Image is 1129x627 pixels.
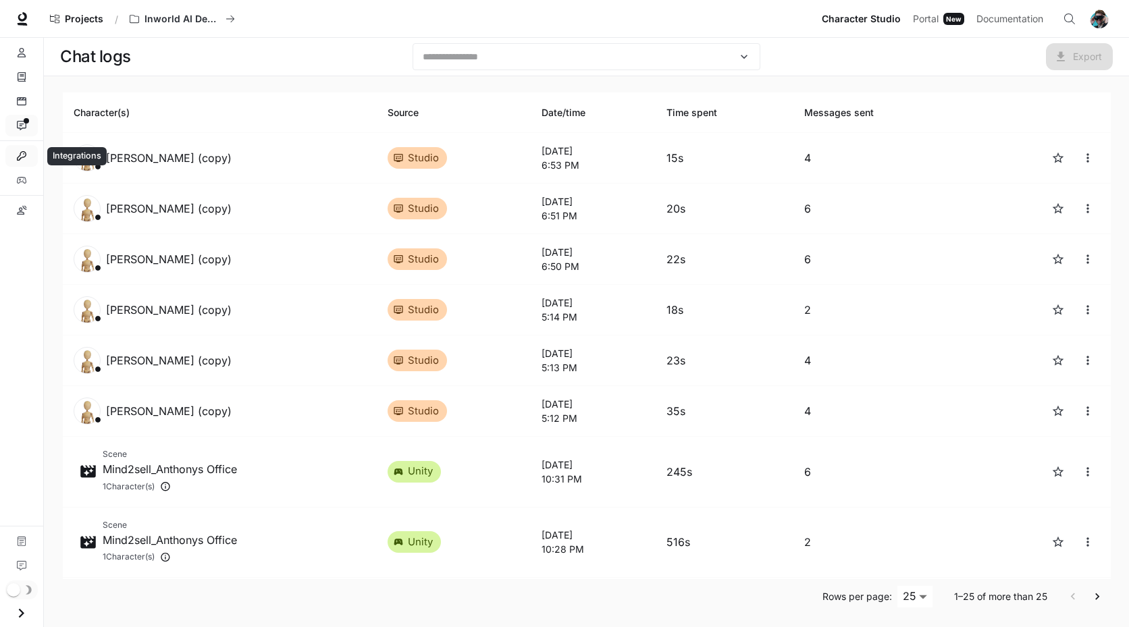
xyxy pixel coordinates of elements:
[1056,5,1083,32] button: Open Command Menu
[542,528,645,542] p: [DATE]
[400,535,441,549] span: unity
[124,5,241,32] button: All workspaces
[6,599,36,627] button: Open drawer
[60,43,131,70] h1: Chat logs
[1086,5,1113,32] button: User avatar
[542,346,645,360] p: [DATE]
[106,200,232,217] p: [PERSON_NAME] (copy)
[542,209,645,223] p: 6:51 PM
[897,586,933,607] div: 25
[1046,460,1070,484] button: Favorite
[542,158,645,172] p: 6:53 PM
[954,590,1047,603] p: 1–25 of more than 25
[666,534,783,550] p: 516s
[666,403,783,419] p: 35s
[74,196,100,221] img: default_avatar.webp
[106,251,232,267] p: [PERSON_NAME] (copy)
[666,352,783,369] p: 23s
[145,13,220,25] p: Inworld AI Demos
[74,398,100,424] img: default_avatar.webp
[74,297,100,323] img: default_avatar.webp
[542,310,645,324] p: 5:14 PM
[542,360,645,375] p: 5:13 PM
[1046,146,1070,170] button: Favorite
[1076,399,1100,423] button: close
[542,194,645,209] p: [DATE]
[400,151,447,165] span: studio
[5,42,38,63] a: Characters
[542,144,645,158] p: [DATE]
[908,5,970,32] a: PortalNew
[106,302,232,318] p: [PERSON_NAME] (copy)
[63,92,377,133] th: Character(s)
[400,464,441,479] span: unity
[1076,348,1100,373] button: close
[400,202,447,216] span: studio
[106,352,232,369] p: [PERSON_NAME] (copy)
[976,11,1043,28] span: Documentation
[5,66,38,88] a: Knowledge
[822,11,901,28] span: Character Studio
[400,303,447,317] span: studio
[106,150,232,166] p: [PERSON_NAME] (copy)
[106,403,232,419] p: [PERSON_NAME] (copy)
[822,590,892,603] p: Rows per page:
[7,582,20,597] span: Dark mode toggle
[531,92,656,133] th: Date/time
[735,47,754,66] button: Open
[1076,460,1100,484] button: close
[1076,146,1100,170] button: close
[1046,399,1070,423] button: Favorite
[5,90,38,112] a: Scenes
[1085,584,1109,609] button: Go to next page
[666,251,783,267] p: 22s
[1046,530,1070,554] button: Favorite
[1076,298,1100,322] button: close
[5,555,38,576] a: Feedback
[804,302,956,318] p: 2
[971,5,1053,32] a: Documentation
[103,461,237,477] p: Mind2sell_Anthonys Office
[1076,247,1100,271] button: close
[74,246,100,272] img: default_avatar.webp
[656,92,793,133] th: Time spent
[804,352,956,369] p: 4
[5,200,38,221] a: Custom pronunciations
[804,251,956,267] p: 6
[74,348,100,373] img: default_avatar.webp
[542,245,645,259] p: [DATE]
[542,472,645,486] p: 10:31 PM
[542,397,645,411] p: [DATE]
[542,458,645,472] p: [DATE]
[400,404,447,418] span: studio
[1046,196,1070,221] button: Favorite
[666,200,783,217] p: 20s
[804,150,956,166] p: 4
[5,145,38,167] a: Integrations
[103,518,237,532] span: Scene
[666,464,783,480] p: 245s
[5,530,38,552] a: Documentation
[103,480,155,493] span: 1 Character(s)
[913,11,939,28] span: Portal
[542,542,645,556] p: 10:28 PM
[103,447,237,461] span: Scene
[542,296,645,310] p: [DATE]
[47,147,107,165] div: Integrations
[666,302,783,318] p: 18s
[400,354,447,368] span: studio
[103,532,237,548] p: Mind2sell_Anthonys Office
[1090,9,1109,28] img: User avatar
[109,12,124,26] div: /
[5,115,38,136] a: Interactions
[65,13,103,25] span: Projects
[103,548,237,566] div: Dr. Ioan Marinescu
[400,252,447,267] span: studio
[1046,348,1070,373] button: Favorite
[816,5,906,32] a: Character Studio
[1076,196,1100,221] button: close
[103,477,237,495] div: Dr. Ioan Marinescu
[1046,247,1070,271] button: Favorite
[804,200,956,217] p: 6
[943,13,964,25] div: New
